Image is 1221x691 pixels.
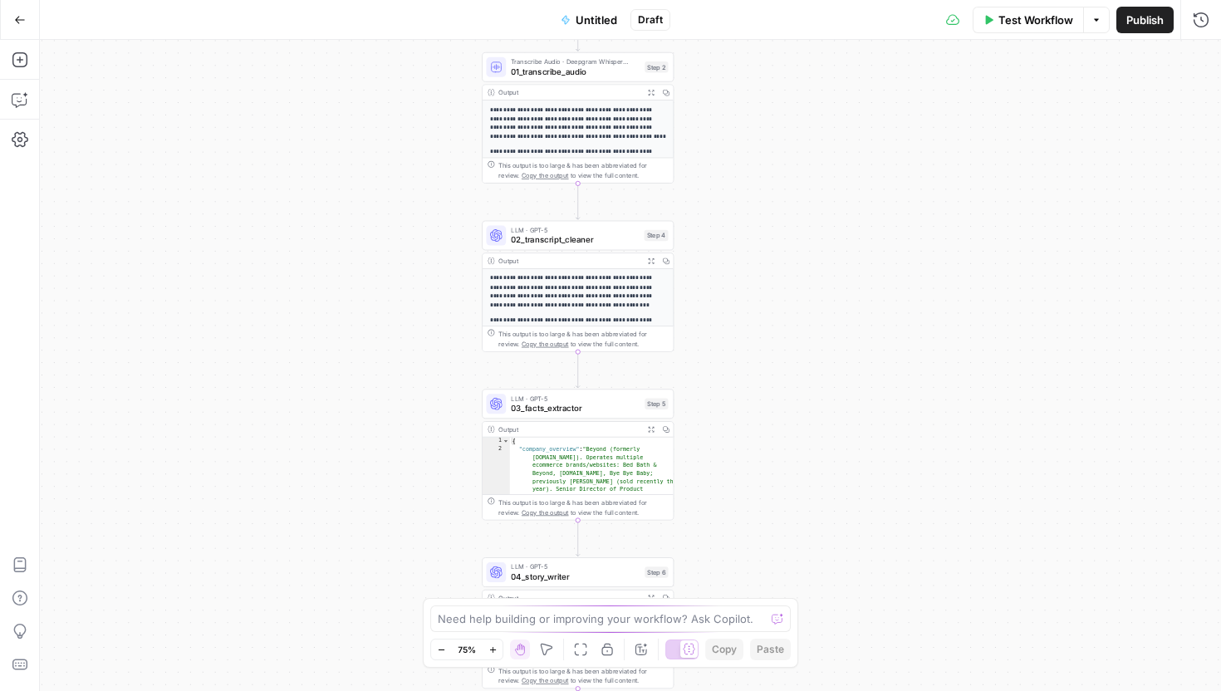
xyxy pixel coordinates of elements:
[645,399,668,409] div: Step 5
[638,12,663,27] span: Draft
[498,256,640,266] div: Output
[551,7,627,33] button: Untitled
[998,12,1073,28] span: Test Workflow
[498,593,640,603] div: Output
[498,497,668,517] div: This output is too large & has been abbreviated for review. to view the full content.
[511,56,640,66] span: Transcribe Audio · Deepgram Whisper Large
[1126,12,1164,28] span: Publish
[645,230,669,241] div: Step 4
[522,508,569,516] span: Copy the output
[705,639,743,660] button: Copy
[511,561,640,571] span: LLM · GPT-5
[973,7,1083,33] button: Test Workflow
[511,233,639,246] span: 02_transcript_cleaner
[498,666,668,686] div: This output is too large & has been abbreviated for review. to view the full content.
[483,445,510,526] div: 2
[511,66,640,78] span: 01_transcribe_audio
[645,61,668,72] div: Step 2
[1116,7,1174,33] button: Publish
[576,520,580,556] g: Edge from step_5 to step_6
[503,438,509,446] span: Toggle code folding, rows 1 through 10
[458,643,476,656] span: 75%
[498,160,668,180] div: This output is too large & has been abbreviated for review. to view the full content.
[522,172,569,179] span: Copy the output
[645,566,668,577] div: Step 6
[511,402,640,414] span: 03_facts_extractor
[522,340,569,347] span: Copy the output
[576,184,580,219] g: Edge from step_2 to step_4
[498,329,668,349] div: This output is too large & has been abbreviated for review. to view the full content.
[576,15,580,51] g: Edge from start to step_2
[511,571,640,583] span: 04_story_writer
[483,438,510,446] div: 1
[757,642,784,657] span: Paste
[482,52,674,184] div: Transcribe Audio · Deepgram Whisper Large01_transcribe_audioStep 2Output**** **** **** **** **** ...
[482,389,674,520] div: LLM · GPT-503_facts_extractorStep 5Output{ "company_overview":"Beyond (formerly [DOMAIN_NAME]). O...
[576,352,580,388] g: Edge from step_4 to step_5
[522,677,569,684] span: Copy the output
[750,639,791,660] button: Paste
[511,225,639,235] span: LLM · GPT-5
[511,394,640,404] span: LLM · GPT-5
[712,642,737,657] span: Copy
[498,87,640,97] div: Output
[576,12,617,28] span: Untitled
[498,424,640,434] div: Output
